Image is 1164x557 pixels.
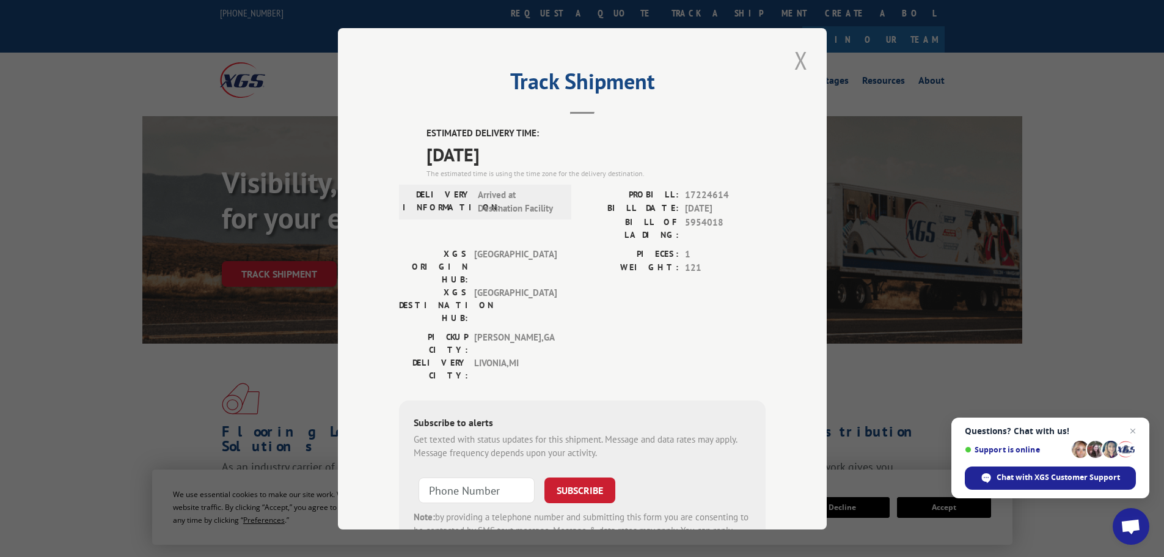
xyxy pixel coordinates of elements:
span: LIVONIA , MI [474,356,557,382]
span: [GEOGRAPHIC_DATA] [474,247,557,286]
span: Support is online [965,445,1067,454]
strong: Note: [414,511,435,522]
span: 121 [685,261,766,275]
div: The estimated time is using the time zone for the delivery destination. [426,168,766,179]
input: Phone Number [419,477,535,503]
label: PROBILL: [582,188,679,202]
button: SUBSCRIBE [544,477,615,503]
label: XGS DESTINATION HUB: [399,286,468,324]
span: [DATE] [685,202,766,216]
span: [GEOGRAPHIC_DATA] [474,286,557,324]
label: XGS ORIGIN HUB: [399,247,468,286]
span: Questions? Chat with us! [965,426,1136,436]
span: Chat with XGS Customer Support [997,472,1120,483]
div: Subscribe to alerts [414,415,751,432]
label: PICKUP CITY: [399,330,468,356]
span: [PERSON_NAME] , GA [474,330,557,356]
label: BILL OF LADING: [582,215,679,241]
span: 5954018 [685,215,766,241]
label: PIECES: [582,247,679,261]
div: Get texted with status updates for this shipment. Message and data rates may apply. Message frequ... [414,432,751,460]
button: Close modal [791,43,811,77]
label: BILL DATE: [582,202,679,216]
span: Arrived at Destination Facility [478,188,560,215]
label: DELIVERY INFORMATION: [403,188,472,215]
span: 17224614 [685,188,766,202]
span: Chat with XGS Customer Support [965,467,1136,490]
a: Open chat [1113,508,1149,545]
span: [DATE] [426,140,766,168]
span: 1 [685,247,766,261]
div: by providing a telephone number and submitting this form you are consenting to be contacted by SM... [414,510,751,551]
label: WEIGHT: [582,261,679,275]
label: ESTIMATED DELIVERY TIME: [426,127,766,141]
h2: Track Shipment [399,73,766,96]
label: DELIVERY CITY: [399,356,468,382]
